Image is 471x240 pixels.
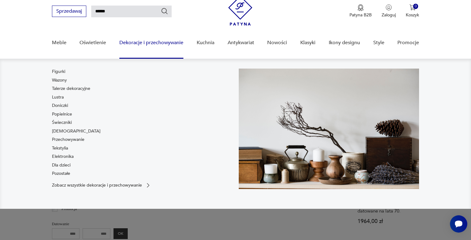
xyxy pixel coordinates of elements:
[267,31,287,55] a: Nowości
[349,4,372,18] a: Ikona medaluPatyna B2B
[397,31,419,55] a: Promocje
[52,6,86,17] button: Sprzedawaj
[349,12,372,18] p: Patyna B2B
[406,12,419,18] p: Koszyk
[382,12,396,18] p: Zaloguj
[52,182,151,188] a: Zobacz wszystkie dekoracje i przechowywanie
[52,128,101,134] a: [DEMOGRAPHIC_DATA]
[197,31,214,55] a: Kuchnia
[52,137,84,143] a: Przechowywanie
[300,31,315,55] a: Klasyki
[358,4,364,11] img: Ikona medalu
[406,4,419,18] button: 0Koszyk
[52,103,68,109] a: Doniczki
[52,94,64,100] a: Lustra
[52,31,66,55] a: Meble
[52,154,74,160] a: Elektronika
[52,86,90,92] a: Talerze dekoracyjne
[349,4,372,18] button: Patyna B2B
[52,10,86,14] a: Sprzedawaj
[52,183,142,187] p: Zobacz wszystkie dekoracje i przechowywanie
[409,4,416,11] img: Ikona koszyka
[228,31,254,55] a: Antykwariat
[161,7,168,15] button: Szukaj
[373,31,384,55] a: Style
[52,120,72,126] a: Świeczniki
[386,4,392,11] img: Ikonka użytkownika
[79,31,106,55] a: Oświetlenie
[52,111,72,117] a: Popielnice
[52,171,70,177] a: Pozostałe
[119,31,183,55] a: Dekoracje i przechowywanie
[52,77,67,83] a: Wazony
[329,31,360,55] a: Ikony designu
[52,69,65,75] a: Figurki
[52,145,68,151] a: Tekstylia
[52,162,71,168] a: Dla dzieci
[239,69,419,189] img: cfa44e985ea346226f89ee8969f25989.jpg
[413,4,418,9] div: 0
[382,4,396,18] button: Zaloguj
[450,215,467,233] iframe: Smartsupp widget button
